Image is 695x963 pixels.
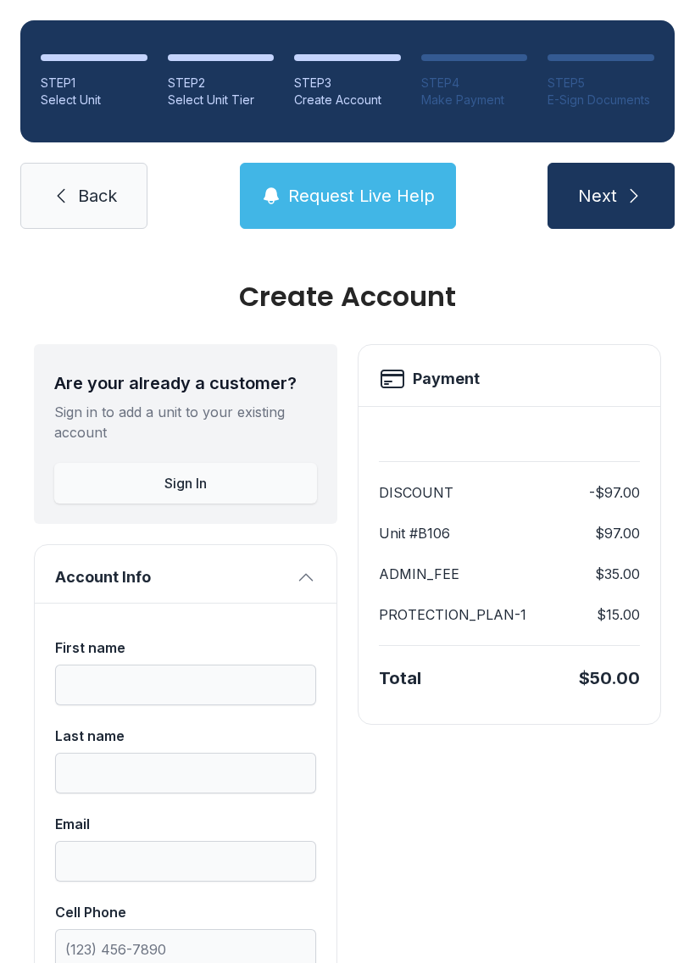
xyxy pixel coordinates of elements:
input: First name [55,665,316,705]
span: Account Info [55,565,289,589]
h2: Payment [413,367,480,391]
dd: -$97.00 [589,482,640,503]
div: Total [379,666,421,690]
dt: DISCOUNT [379,482,453,503]
div: $50.00 [579,666,640,690]
div: Select Unit Tier [168,92,275,109]
span: Sign In [164,473,207,493]
div: Sign in to add a unit to your existing account [54,402,317,443]
input: Email [55,841,316,882]
div: STEP 2 [168,75,275,92]
div: STEP 3 [294,75,401,92]
dt: PROTECTION_PLAN-1 [379,604,526,625]
div: Create Account [294,92,401,109]
dt: Unit #B106 [379,523,450,543]
div: Last name [55,726,316,746]
span: Request Live Help [288,184,435,208]
dd: $35.00 [595,564,640,584]
div: Create Account [34,283,661,310]
div: STEP 4 [421,75,528,92]
div: STEP 5 [548,75,654,92]
div: Cell Phone [55,902,316,922]
div: E-Sign Documents [548,92,654,109]
div: Select Unit [41,92,147,109]
div: STEP 1 [41,75,147,92]
div: Email [55,814,316,834]
span: Back [78,184,117,208]
button: Account Info [35,545,336,603]
div: Make Payment [421,92,528,109]
div: Are your already a customer? [54,371,317,395]
dt: ADMIN_FEE [379,564,459,584]
span: Next [578,184,617,208]
dd: $15.00 [597,604,640,625]
div: First name [55,637,316,658]
input: Last name [55,753,316,793]
dd: $97.00 [595,523,640,543]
